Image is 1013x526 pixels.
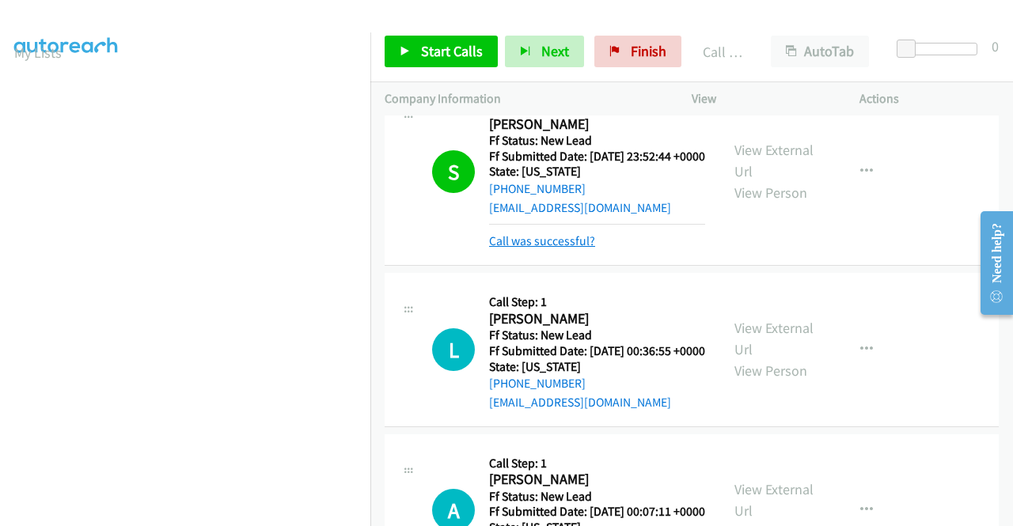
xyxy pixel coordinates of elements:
[489,471,700,489] h2: [PERSON_NAME]
[489,133,705,149] h5: Ff Status: New Lead
[432,150,475,193] h1: S
[692,89,831,108] p: View
[489,456,705,471] h5: Call Step: 1
[734,141,814,180] a: View External Url
[859,89,999,108] p: Actions
[734,480,814,520] a: View External Url
[489,395,671,410] a: [EMAIL_ADDRESS][DOMAIN_NAME]
[385,89,663,108] p: Company Information
[489,181,586,196] a: [PHONE_NUMBER]
[541,42,569,60] span: Next
[734,184,807,202] a: View Person
[992,36,999,57] div: 0
[489,327,705,343] h5: Ff Status: New Lead
[631,42,666,60] span: Finish
[421,42,483,60] span: Start Calls
[734,361,807,380] a: View Person
[489,149,705,165] h5: Ff Submitted Date: [DATE] 23:52:44 +0000
[489,504,705,520] h5: Ff Submitted Date: [DATE] 00:07:11 +0000
[489,200,671,215] a: [EMAIL_ADDRESS][DOMAIN_NAME]
[489,115,700,134] h2: [PERSON_NAME]
[968,200,1013,326] iframe: Resource Center
[489,489,705,505] h5: Ff Status: New Lead
[14,44,62,62] a: My Lists
[489,310,700,328] h2: [PERSON_NAME]
[505,36,584,67] button: Next
[489,376,586,391] a: [PHONE_NUMBER]
[489,359,705,375] h5: State: [US_STATE]
[489,233,595,248] a: Call was successful?
[385,36,498,67] a: Start Calls
[489,164,705,180] h5: State: [US_STATE]
[489,294,705,310] h5: Call Step: 1
[703,41,742,62] p: Call Completed
[594,36,681,67] a: Finish
[432,328,475,371] h1: L
[489,343,705,359] h5: Ff Submitted Date: [DATE] 00:36:55 +0000
[734,319,814,358] a: View External Url
[771,36,869,67] button: AutoTab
